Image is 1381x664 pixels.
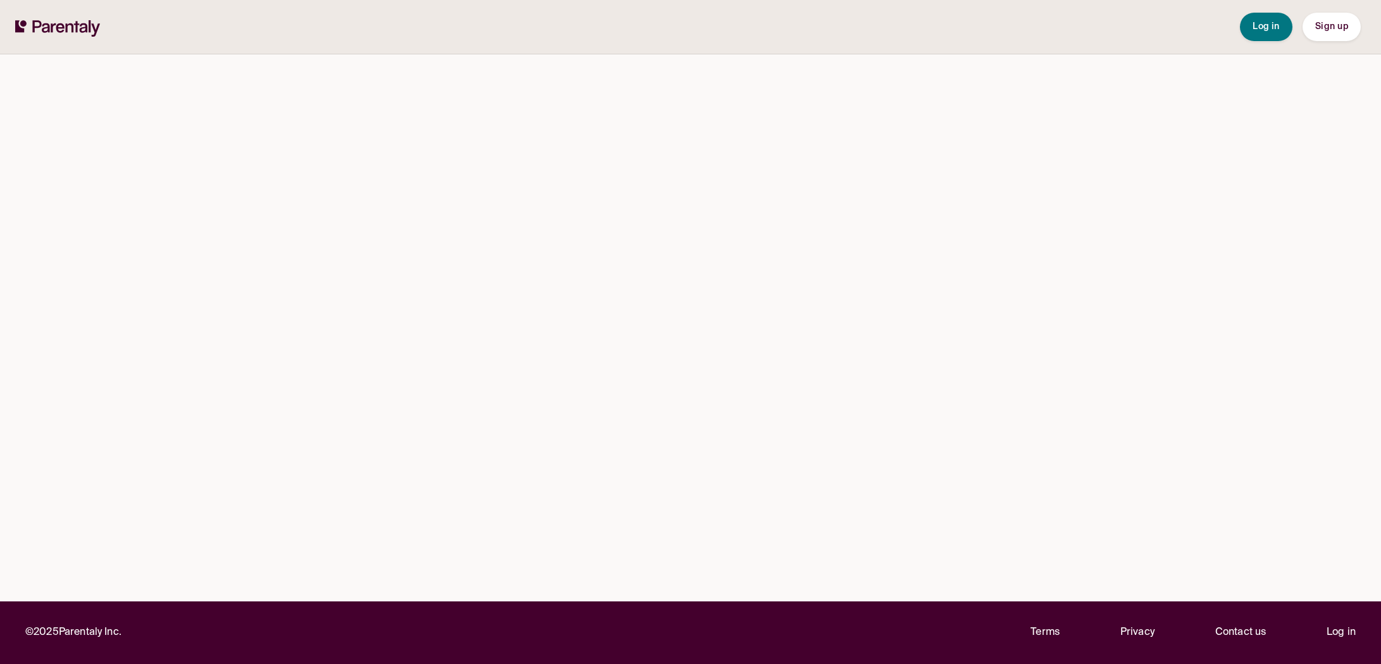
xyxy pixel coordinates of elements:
[1315,22,1348,31] span: Sign up
[25,624,121,641] p: © 2025 Parentaly Inc.
[1253,22,1280,31] span: Log in
[1240,13,1292,41] button: Log in
[1215,624,1266,641] p: Contact us
[1031,624,1060,641] a: Terms
[1327,624,1356,641] a: Log in
[1303,13,1361,41] button: Sign up
[1120,624,1155,641] a: Privacy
